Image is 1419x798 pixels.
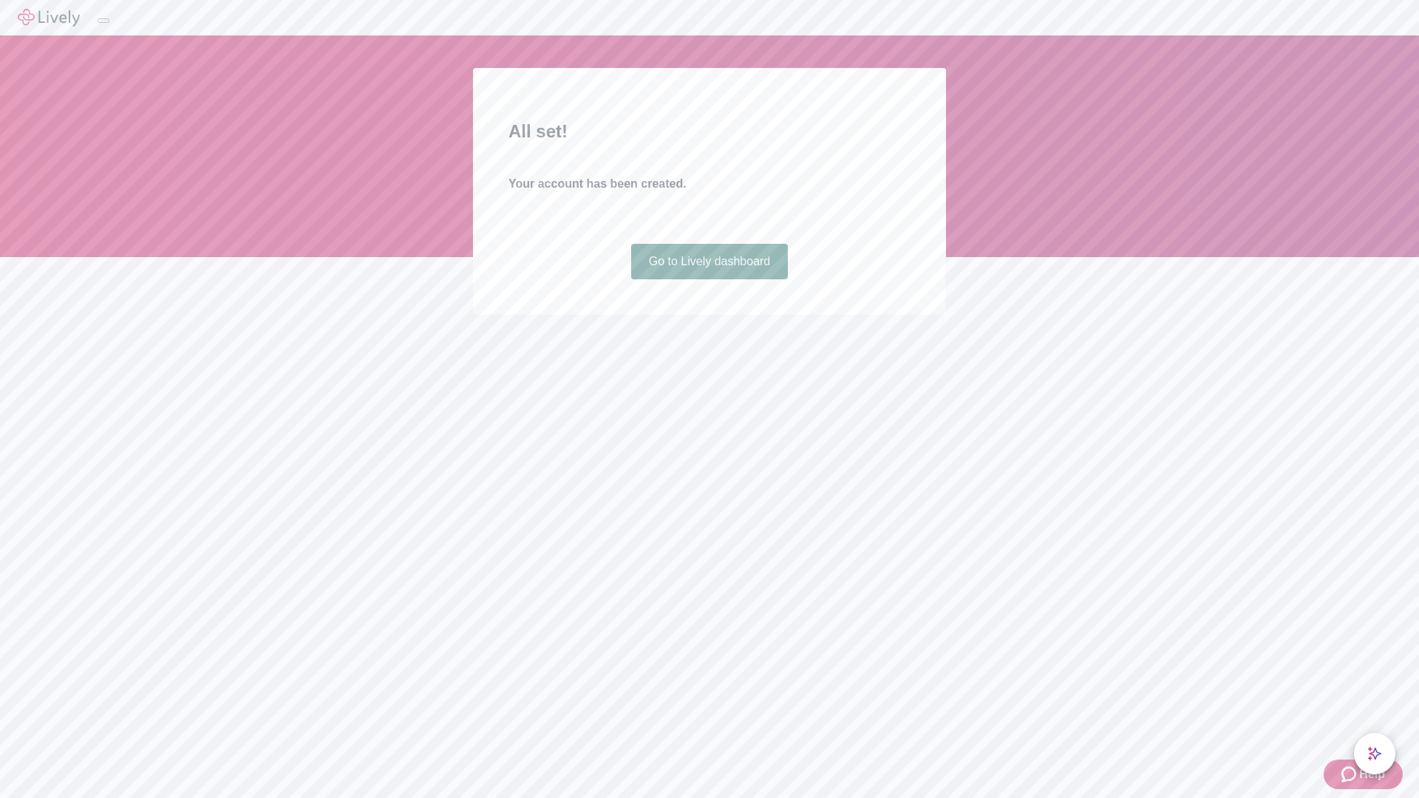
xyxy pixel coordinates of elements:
[631,244,789,279] a: Go to Lively dashboard
[1324,760,1403,789] button: Zendesk support iconHelp
[1341,765,1359,783] svg: Zendesk support icon
[508,118,911,145] h2: All set!
[98,18,109,23] button: Log out
[1359,765,1385,783] span: Help
[18,9,80,27] img: Lively
[1367,746,1382,761] svg: Lively AI Assistant
[508,175,911,193] h4: Your account has been created.
[1354,733,1395,774] button: chat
